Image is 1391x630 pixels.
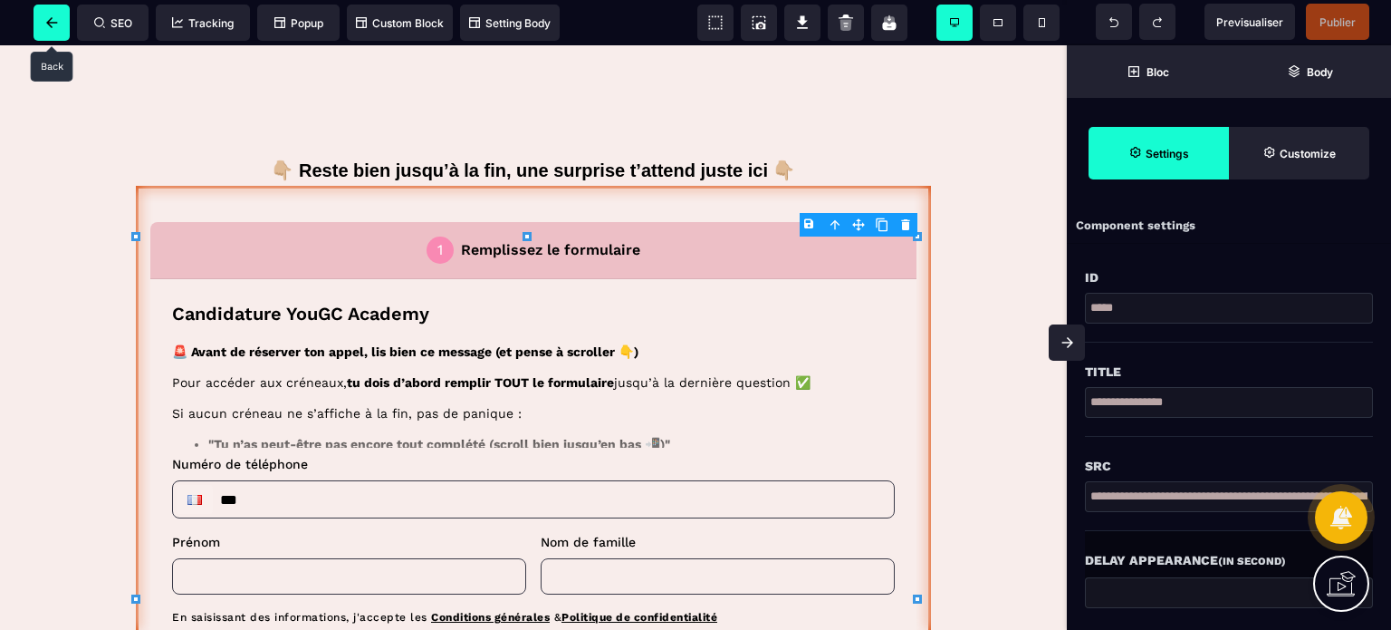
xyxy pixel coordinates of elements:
[36,271,172,286] span: Numéro de téléphone
[295,425,414,438] a: Conditions générales
[1229,45,1391,98] span: Open Layer Manager
[36,423,759,440] p: En saisissant des informations, j'accepte les
[36,548,759,570] p: Sélectionnez une date et une heure
[1216,15,1283,29] span: Previsualiser
[36,188,753,206] p: Pour accéder aux créneaux, jusqu’à la dernière question ✅
[94,16,132,30] span: SEO
[1146,147,1189,160] strong: Settings
[36,349,84,363] span: Prénom
[697,5,734,41] span: View components
[1085,549,1373,572] div: Delay Appearance
[1085,267,1373,288] div: Id
[405,349,500,363] span: Nom de famille
[172,16,234,30] span: Tracking
[41,299,77,328] div: France: + 33
[1319,15,1356,29] span: Publier
[426,425,581,438] a: Politique de confidentialité
[72,251,534,266] strong: "Tu n’as peut-être pas encore tout complété (scroll bien jusqu’en bas 📲)"
[211,189,478,204] strong: tu dois d’abord remplir TOUT le formulaire
[325,53,504,75] p: Remplissez le formulaire
[1229,127,1369,179] span: Open Style Manager
[1085,455,1373,477] div: Src
[274,16,323,30] span: Popup
[36,115,293,141] p: Candidature YouGC Academy
[1067,208,1391,244] div: Component settings
[36,159,503,173] strong: 🚨 Avant de réserver ton appel, lis bien ce message (et pense à scroller 👇)
[1089,127,1229,179] span: Settings
[1280,147,1336,160] strong: Customize
[469,16,551,30] span: Setting Body
[1307,65,1333,79] strong: Body
[302,57,307,72] div: 1
[36,218,753,237] p: Si aucun créneau ne s’affiche à la fin, pas de panique :
[271,115,795,135] b: 👇🏼 Reste bien jusqu’à la fin, une surprise t’attend juste ici 👇🏼
[1218,555,1286,567] small: (in second)
[1067,45,1229,98] span: Open Blocks
[1085,361,1373,383] div: Title
[1204,4,1295,40] span: Preview
[741,5,777,41] span: Screenshot
[1146,65,1169,79] strong: Bloc
[356,16,444,30] span: Custom Block
[418,425,427,438] span: &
